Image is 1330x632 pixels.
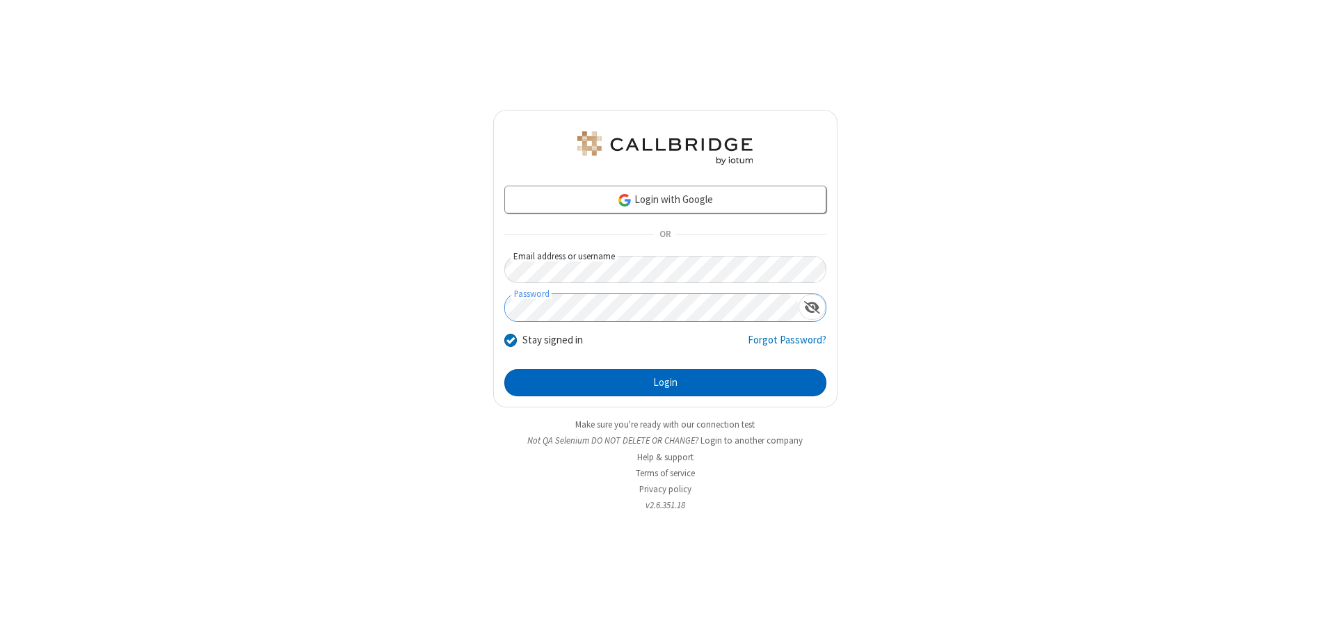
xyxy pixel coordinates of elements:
li: Not QA Selenium DO NOT DELETE OR CHANGE? [493,434,838,447]
a: Privacy policy [639,483,691,495]
a: Terms of service [636,467,695,479]
li: v2.6.351.18 [493,499,838,512]
img: google-icon.png [617,193,632,208]
input: Email address or username [504,256,826,283]
div: Show password [799,294,826,320]
input: Password [505,294,799,321]
a: Login with Google [504,186,826,213]
button: Login [504,369,826,397]
span: OR [654,225,676,245]
button: Login to another company [700,434,803,447]
a: Help & support [637,451,694,463]
a: Make sure you're ready with our connection test [575,419,755,430]
img: QA Selenium DO NOT DELETE OR CHANGE [575,131,755,165]
a: Forgot Password? [748,332,826,359]
label: Stay signed in [522,332,583,348]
